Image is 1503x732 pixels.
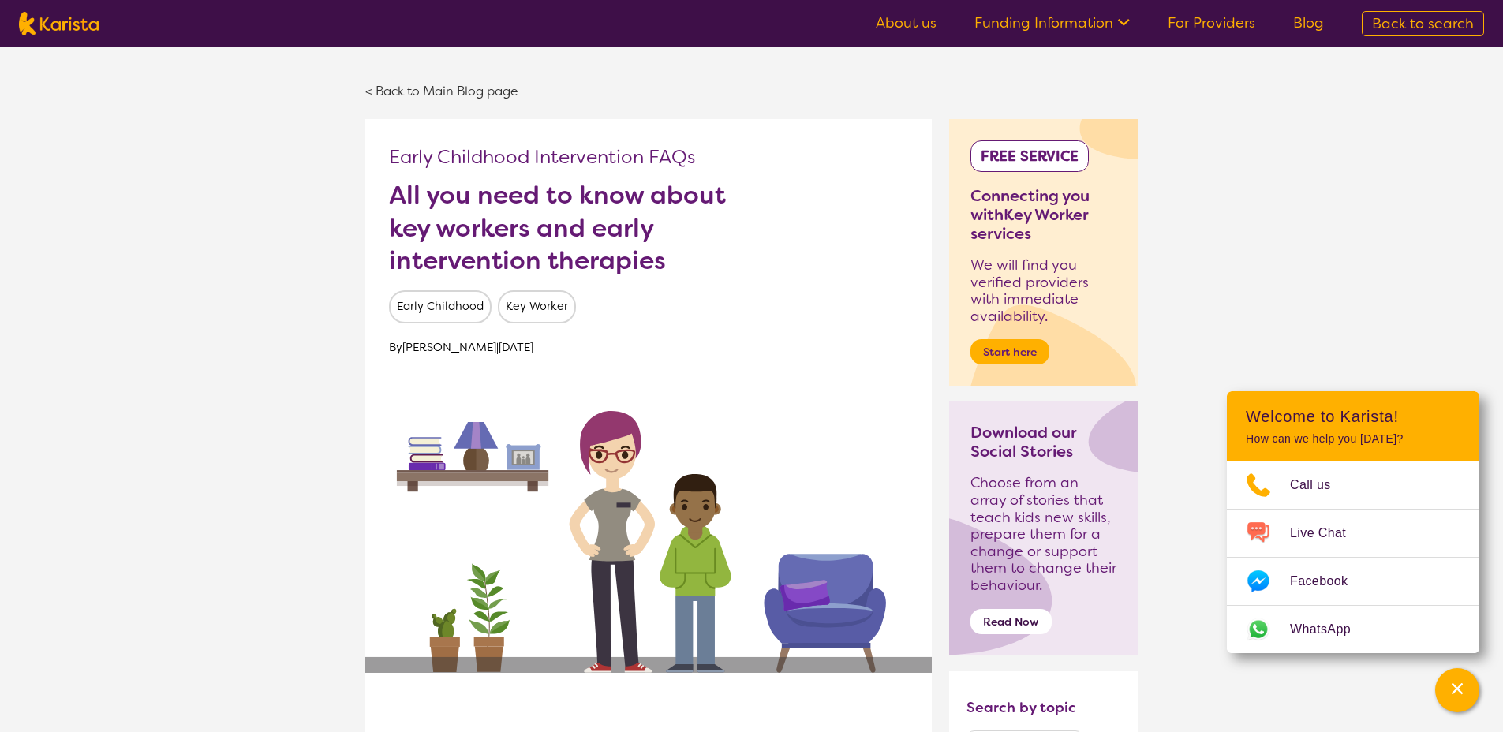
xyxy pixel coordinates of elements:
h3: Download our Social Stories [970,423,1117,461]
span: Facebook [1290,570,1367,593]
h2: Welcome to Karista! [1246,407,1460,426]
button: Read Now [970,609,1052,634]
div: FREE SERVICE [970,140,1089,172]
p: Choose from an array of stories that teach kids new skills, prepare them for a change or support ... [970,475,1117,594]
p: By [PERSON_NAME] | [DATE] [389,336,908,360]
a: Web link opens in a new tab. [1227,606,1479,653]
button: Channel Menu [1435,668,1479,712]
p: Early Childhood Intervention FAQs [389,143,908,171]
img: Karista logo [19,12,99,35]
a: Blog [1293,13,1324,32]
span: Live Chat [1290,521,1365,545]
span: Key Worker [498,290,576,323]
a: For Providers [1168,13,1255,32]
div: Channel Menu [1227,391,1479,653]
button: Start here [970,339,1049,364]
a: Back to search [1362,11,1484,36]
a: < Back to Main Blog page [365,83,518,99]
ul: Choose channel [1227,461,1479,653]
h1: All you need to know about key workers and early intervention therapies [389,179,753,278]
p: We will find you verified providers with immediate availability. [970,257,1117,325]
span: Early Childhood [389,290,492,323]
img: All you need to know about key workers and early intervention therapies [365,375,932,673]
span: Back to search [1372,14,1474,33]
span: WhatsApp [1290,618,1370,641]
p: How can we help you [DATE]? [1246,432,1460,446]
a: Funding Information [974,13,1130,32]
span: Call us [1290,473,1350,497]
a: About us [876,13,937,32]
h3: Connecting you with Key Worker services [970,186,1117,243]
h4: Search by topic [966,698,1076,717]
